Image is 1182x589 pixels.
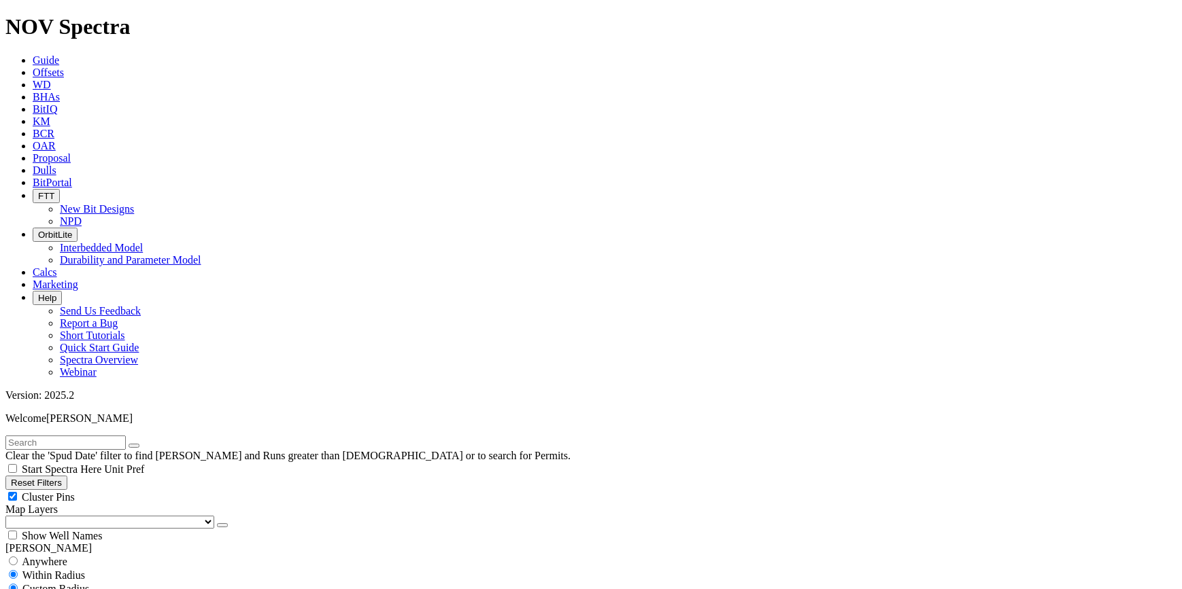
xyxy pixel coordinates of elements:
a: Webinar [60,366,97,378]
a: Dulls [33,164,56,176]
a: Send Us Feedback [60,305,141,317]
input: Start Spectra Here [8,464,17,473]
a: Marketing [33,279,78,290]
a: KM [33,115,50,127]
span: Anywhere [22,556,67,567]
a: BCR [33,128,54,139]
a: Calcs [33,266,57,278]
a: Spectra Overview [60,354,138,365]
span: Map Layers [5,503,58,515]
input: Search [5,435,126,450]
button: Help [33,291,62,305]
a: Report a Bug [60,317,118,329]
a: OAR [33,140,56,151]
span: Unit Pref [104,463,144,475]
span: OrbitLite [38,230,72,240]
a: Offsets [33,67,64,78]
button: Reset Filters [5,476,67,490]
a: BitIQ [33,103,57,115]
a: Short Tutorials [60,329,125,341]
div: [PERSON_NAME] [5,542,1177,554]
button: OrbitLite [33,228,78,242]
span: [PERSON_NAME] [46,412,133,424]
h1: NOV Spectra [5,14,1177,39]
a: Quick Start Guide [60,342,139,353]
div: Version: 2025.2 [5,389,1177,401]
a: Proposal [33,152,71,164]
span: Clear the 'Spud Date' filter to find [PERSON_NAME] and Runs greater than [DEMOGRAPHIC_DATA] or to... [5,450,571,461]
a: New Bit Designs [60,203,134,215]
a: Guide [33,54,59,66]
span: FTT [38,191,54,201]
a: Interbedded Model [60,242,143,253]
span: Within Radius [22,569,85,581]
a: BHAs [33,91,60,103]
a: BitPortal [33,177,72,188]
a: WD [33,79,51,90]
button: FTT [33,189,60,203]
span: Show Well Names [22,530,102,541]
a: NPD [60,215,82,227]
span: Start Spectra Here [22,463,101,475]
p: Welcome [5,412,1177,425]
span: Cluster Pins [22,491,75,503]
span: Help [38,293,56,303]
a: Durability and Parameter Model [60,254,201,266]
